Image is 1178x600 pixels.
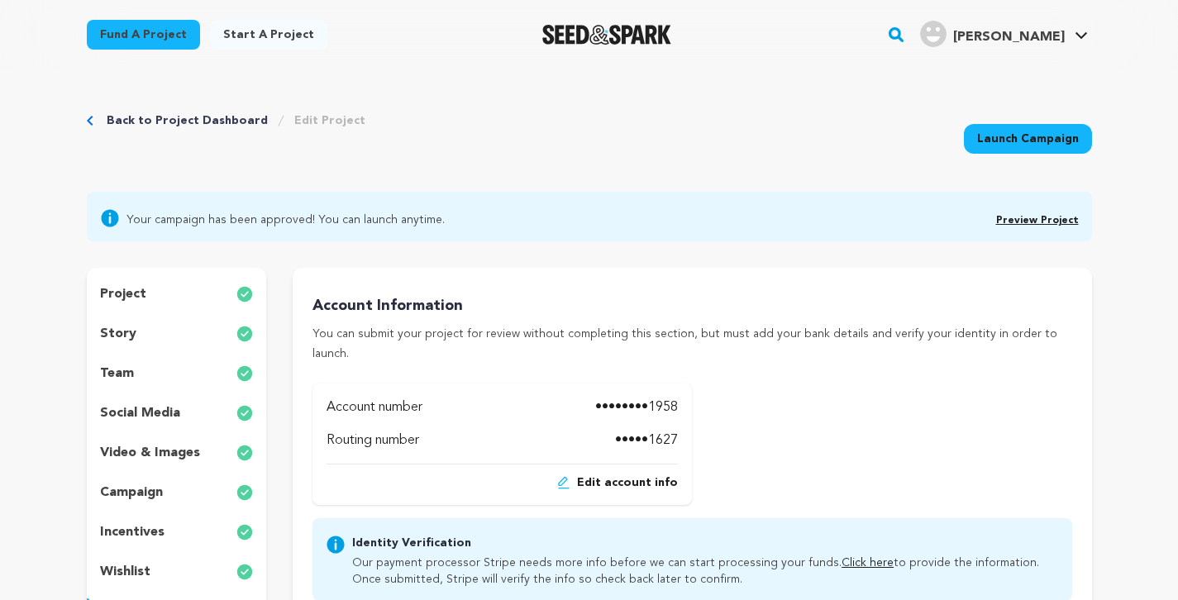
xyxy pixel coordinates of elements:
a: Launch Campaign [964,124,1092,154]
button: video & images [87,440,267,466]
p: You can submit your project for review without completing this section, but must add your bank de... [312,325,1071,364]
img: Seed&Spark Logo Dark Mode [542,25,672,45]
img: user.png [920,21,947,47]
span: [PERSON_NAME] [953,31,1065,44]
img: check-circle-full.svg [236,443,253,463]
p: wishlist [100,562,150,582]
p: •••••1627 [615,431,678,450]
img: check-circle-full.svg [236,284,253,304]
p: Account number [327,398,422,417]
p: team [100,364,134,383]
button: team [87,360,267,387]
button: campaign [87,479,267,506]
img: check-circle-full.svg [236,522,253,542]
a: Seed&Spark Homepage [542,25,672,45]
p: story [100,324,136,344]
a: Start a project [210,20,327,50]
span: Neil T.'s Profile [917,17,1091,52]
a: Edit Project [294,112,365,129]
a: Click here [842,557,894,569]
a: Neil T.'s Profile [917,17,1091,47]
span: Edit account info [577,474,678,491]
a: Preview Project [996,216,1079,226]
div: Neil T.'s Profile [920,21,1065,47]
p: Identity Verification [352,535,1058,551]
img: check-circle-full.svg [236,562,253,582]
button: social media [87,400,267,426]
button: story [87,321,267,347]
p: ••••••••1958 [595,398,678,417]
button: incentives [87,519,267,545]
div: Breadcrumb [87,112,365,129]
p: Our payment processor Stripe needs more info before we can start processing your funds. to provid... [352,551,1058,588]
p: Account Information [312,294,1071,318]
p: Routing number [327,431,419,450]
p: incentives [100,522,165,542]
img: check-circle-full.svg [236,483,253,502]
button: wishlist [87,559,267,585]
button: project [87,281,267,307]
a: Fund a project [87,20,200,50]
img: check-circle-full.svg [236,364,253,383]
a: Back to Project Dashboard [107,112,268,129]
button: Edit account info [557,474,678,491]
p: video & images [100,443,200,463]
span: Your campaign has been approved! You can launch anytime. [126,208,445,228]
img: check-circle-full.svg [236,403,253,423]
p: campaign [100,483,163,502]
p: social media [100,403,180,423]
img: check-circle-full.svg [236,324,253,344]
p: project [100,284,146,304]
